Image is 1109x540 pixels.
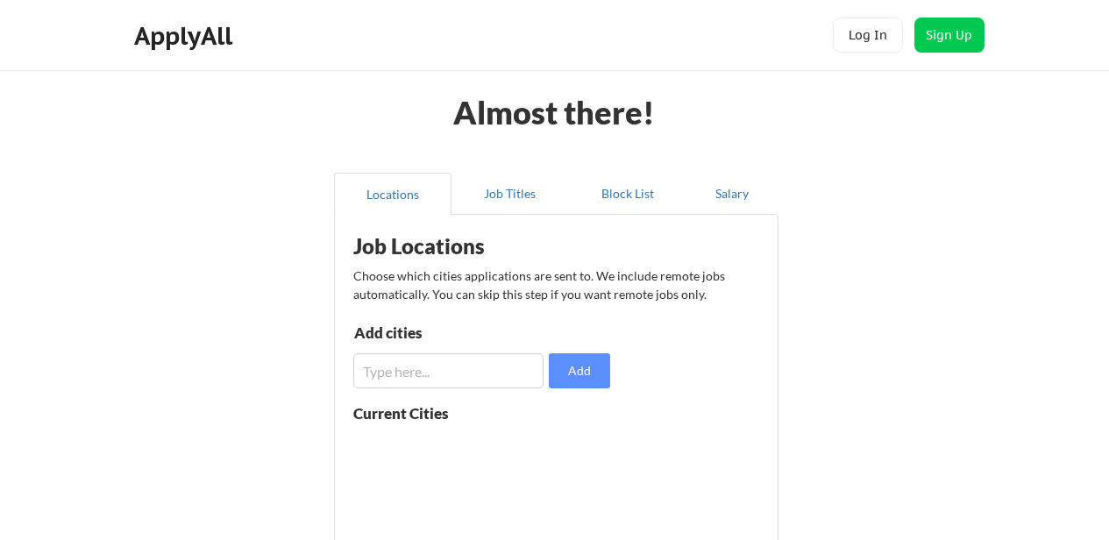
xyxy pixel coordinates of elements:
div: Almost there! [431,96,676,128]
button: Log In [833,18,903,53]
button: Sign Up [914,18,985,53]
div: Choose which cities applications are sent to. We include remote jobs automatically. You can skip ... [353,266,757,303]
button: Salary [686,173,778,215]
button: Locations [334,173,451,215]
input: Type here... [353,353,544,388]
div: Job Locations [353,236,575,257]
button: Job Titles [451,173,569,215]
div: ApplyAll [134,21,238,51]
div: Add cities [354,325,536,340]
button: Add [549,353,610,388]
button: Block List [569,173,686,215]
div: Current Cities [353,406,487,421]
